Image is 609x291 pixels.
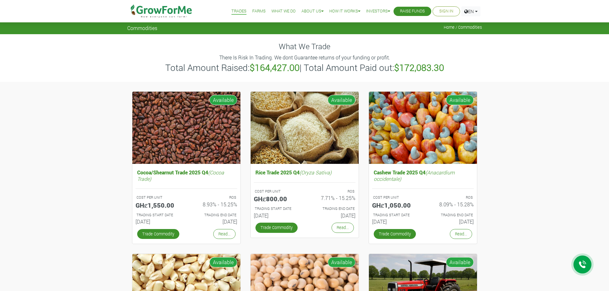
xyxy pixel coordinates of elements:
a: Rice Trade 2025 Q4(Oryza Sativa) COST PER UNIT GHȼ800.00 ROS 7.71% - 15.25% TRADING START DATE [D... [254,168,355,221]
b: $164,427.00 [250,62,300,73]
a: About Us [301,8,324,15]
span: Available [209,95,237,105]
img: growforme image [132,92,240,164]
p: ROS [429,195,473,200]
h6: 7.71% - 15.25% [309,195,355,201]
a: Trade Commodity [137,229,179,239]
h5: GHȼ1,550.00 [136,201,182,209]
p: ROS [192,195,236,200]
p: COST PER UNIT [255,189,299,194]
h6: [DATE] [136,218,182,225]
h5: GHȼ800.00 [254,195,300,203]
h6: [DATE] [428,218,474,225]
span: Home / Commodities [444,25,482,30]
img: growforme image [251,92,359,164]
h6: [DATE] [309,212,355,218]
h6: [DATE] [372,218,418,225]
span: Available [328,95,355,105]
a: Trade Commodity [255,223,298,233]
h6: 8.09% - 15.28% [428,201,474,207]
h5: Cashew Trade 2025 Q4 [372,168,474,183]
a: How it Works [329,8,360,15]
i: (Anacardium occidentale) [374,169,455,182]
p: Estimated Trading Start Date [373,212,417,218]
a: What We Do [271,8,296,15]
img: growforme image [369,92,477,164]
span: Available [446,257,474,267]
a: Cocoa/Shearnut Trade 2025 Q4(Cocoa Trade) COST PER UNIT GHȼ1,550.00 ROS 8.93% - 15.25% TRADING ST... [136,168,237,227]
span: Available [209,257,237,267]
a: Trades [231,8,246,15]
a: Sign In [439,8,453,15]
p: COST PER UNIT [373,195,417,200]
h5: GHȼ1,050.00 [372,201,418,209]
span: Available [328,257,355,267]
a: Raise Funds [400,8,425,15]
a: Farms [252,8,266,15]
h6: [DATE] [191,218,237,225]
p: Estimated Trading Start Date [137,212,181,218]
h5: Rice Trade 2025 Q4 [254,168,355,177]
a: Investors [366,8,390,15]
p: Estimated Trading End Date [192,212,236,218]
h5: Cocoa/Shearnut Trade 2025 Q4 [136,168,237,183]
i: (Cocoa Trade) [137,169,224,182]
p: Estimated Trading Start Date [255,206,299,211]
h4: What We Trade [127,42,482,51]
p: ROS [310,189,355,194]
h3: Total Amount Raised: | Total Amount Paid out: [128,62,481,73]
a: Read... [450,229,472,239]
p: COST PER UNIT [137,195,181,200]
a: EN [461,6,480,16]
span: Available [446,95,474,105]
p: Estimated Trading End Date [429,212,473,218]
i: (Oryza Sativa) [300,169,332,176]
h6: 8.93% - 15.25% [191,201,237,207]
a: Read... [332,223,354,233]
span: Commodities [127,25,157,31]
a: Cashew Trade 2025 Q4(Anacardium occidentale) COST PER UNIT GHȼ1,050.00 ROS 8.09% - 15.28% TRADING... [372,168,474,227]
a: Read... [213,229,236,239]
p: There Is Risk In Trading. We dont Guarantee returns of your funding or profit. [128,54,481,61]
h6: [DATE] [254,212,300,218]
b: $172,083.30 [394,62,444,73]
p: Estimated Trading End Date [310,206,355,211]
a: Trade Commodity [374,229,416,239]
